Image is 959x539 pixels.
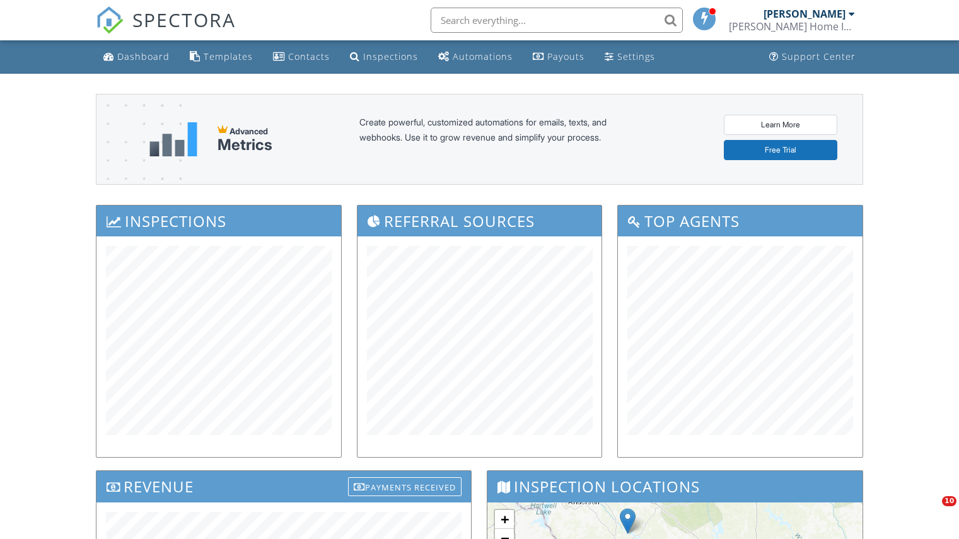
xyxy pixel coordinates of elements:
[357,206,602,236] h3: Referral Sources
[96,95,182,234] img: advanced-banner-bg-f6ff0eecfa0ee76150a1dea9fec4b49f333892f74bc19f1b897a312d7a1b2ff3.png
[433,45,518,69] a: Automations (Basic)
[117,50,170,62] div: Dashboard
[345,45,423,69] a: Inspections
[942,496,956,506] span: 10
[431,8,683,33] input: Search everything...
[348,474,462,495] a: Payments Received
[528,45,590,69] a: Payouts
[724,140,837,160] a: Free Trial
[363,50,418,62] div: Inspections
[218,136,272,154] div: Metrics
[98,45,175,69] a: Dashboard
[359,115,637,164] div: Create powerful, customized automations for emails, texts, and webhooks. Use it to grow revenue a...
[495,510,514,529] a: Zoom in
[764,45,861,69] a: Support Center
[96,17,236,43] a: SPECTORA
[617,50,655,62] div: Settings
[453,50,513,62] div: Automations
[96,471,471,502] h3: Revenue
[185,45,258,69] a: Templates
[149,122,197,156] img: metrics-aadfce2e17a16c02574e7fc40e4d6b8174baaf19895a402c862ea781aae8ef5b.svg
[600,45,660,69] a: Settings
[268,45,335,69] a: Contacts
[618,206,863,236] h3: Top Agents
[487,471,862,502] h3: Inspection Locations
[724,115,837,135] a: Learn More
[348,477,462,496] div: Payments Received
[132,6,236,33] span: SPECTORA
[204,50,253,62] div: Templates
[96,206,341,236] h3: Inspections
[729,20,855,33] div: Hitchcock Home Inspections
[96,6,124,34] img: The Best Home Inspection Software - Spectora
[764,8,846,20] div: [PERSON_NAME]
[230,126,268,136] span: Advanced
[782,50,856,62] div: Support Center
[916,496,946,526] iframe: Intercom live chat
[547,50,584,62] div: Payouts
[288,50,330,62] div: Contacts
